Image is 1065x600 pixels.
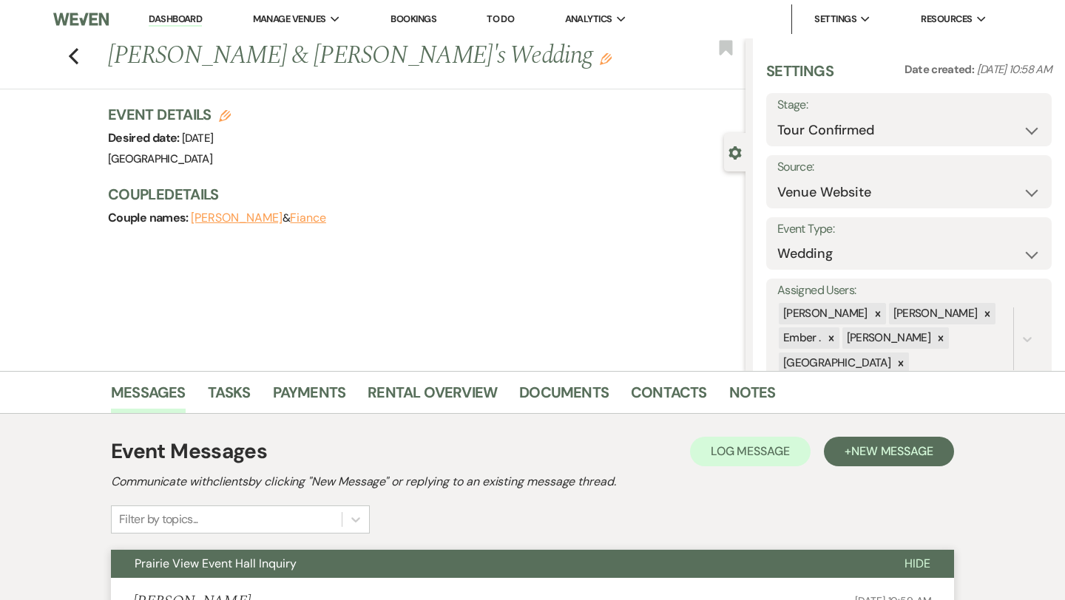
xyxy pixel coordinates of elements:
a: Notes [729,381,776,413]
div: [PERSON_NAME] [889,303,980,324]
button: [PERSON_NAME] [191,212,283,224]
span: Manage Venues [253,12,326,27]
span: Couple names: [108,210,191,225]
a: Bookings [390,13,436,25]
div: Ember . [779,327,823,349]
span: [GEOGRAPHIC_DATA] [108,151,212,166]
span: Settings [814,12,856,27]
label: Assigned Users: [777,280,1041,301]
a: Payments [273,381,346,413]
span: & [191,211,326,225]
div: [PERSON_NAME] [779,303,870,324]
span: Resources [921,12,972,27]
h3: Settings [766,61,834,93]
h1: [PERSON_NAME] & [PERSON_NAME]'s Wedding [108,38,612,74]
div: [GEOGRAPHIC_DATA] [779,352,893,374]
button: Prairie View Event Hall Inquiry [111,550,881,578]
span: Analytics [565,12,612,27]
a: Rental Overview [368,381,497,413]
span: Hide [905,556,930,571]
div: [PERSON_NAME] [842,327,933,349]
img: Weven Logo [53,4,109,35]
h2: Communicate with clients by clicking "New Message" or replying to an existing message thread. [111,473,954,491]
label: Stage: [777,95,1041,116]
div: Filter by topics... [119,511,198,528]
button: Edit [600,52,612,65]
span: Prairie View Event Hall Inquiry [135,556,297,571]
span: Desired date: [108,130,182,146]
a: Documents [519,381,609,413]
button: Fiance [290,212,326,224]
label: Source: [777,157,1041,178]
h3: Couple Details [108,184,731,205]
a: Contacts [631,381,707,413]
button: Log Message [690,437,811,466]
a: Dashboard [149,13,202,27]
a: To Do [487,13,514,25]
a: Messages [111,381,186,413]
button: Hide [881,550,954,578]
button: Close lead details [728,145,742,159]
button: +New Message [824,437,954,466]
span: Date created: [905,62,977,77]
span: [DATE] 10:58 AM [977,62,1052,77]
span: [DATE] [182,131,213,146]
h1: Event Messages [111,436,267,467]
label: Event Type: [777,219,1041,240]
span: Log Message [711,443,790,459]
a: Tasks [208,381,251,413]
h3: Event Details [108,104,231,125]
span: New Message [851,443,933,459]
